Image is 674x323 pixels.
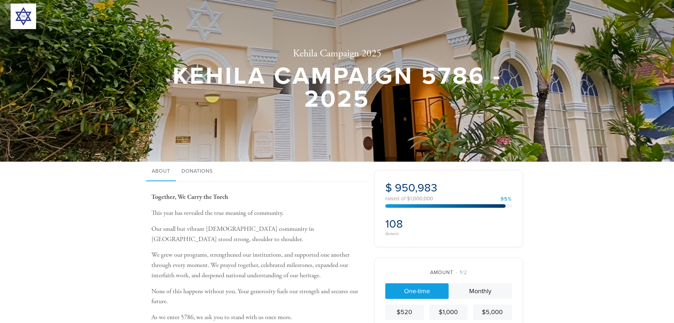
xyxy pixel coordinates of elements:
[473,305,512,320] a: $5,000
[476,307,509,317] div: $5,000
[151,208,364,218] p: This year has revealed the true meaning of community.
[432,307,465,317] div: $1,000
[385,269,512,276] div: Amount
[171,65,503,111] h1: Kehila Campaign 5786 - 2025
[501,197,512,202] div: 95%
[151,250,364,280] p: We grew our programs, strengthened our institutions, and supported one another through every mome...
[151,224,364,245] p: Our small but vibrant [DEMOGRAPHIC_DATA] community in [GEOGRAPHIC_DATA] stood strong, shoulder to...
[176,162,218,182] a: Donations
[385,217,447,231] h2: 108
[429,305,468,320] a: $1,000
[385,181,392,195] span: $
[388,307,421,317] div: $520
[385,305,424,320] a: $520
[11,4,36,29] img: 300x300_JWB%20logo.png
[449,283,512,299] a: Monthly
[146,162,176,182] a: About
[456,269,467,275] span: /2
[385,196,512,201] div: raised of $1,000,000
[151,193,228,201] b: Together, We Carry the Torch
[395,181,437,195] span: 950,983
[385,283,449,299] a: One-time
[385,231,447,236] div: donors
[171,48,503,60] h2: Kehila Campaign 2025
[151,286,364,307] p: None of this happens without you. Your generosity fuels our strength and secures our future.
[460,269,462,275] span: 1
[151,312,364,323] p: As we enter 5786, we ask you to stand with us once more.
